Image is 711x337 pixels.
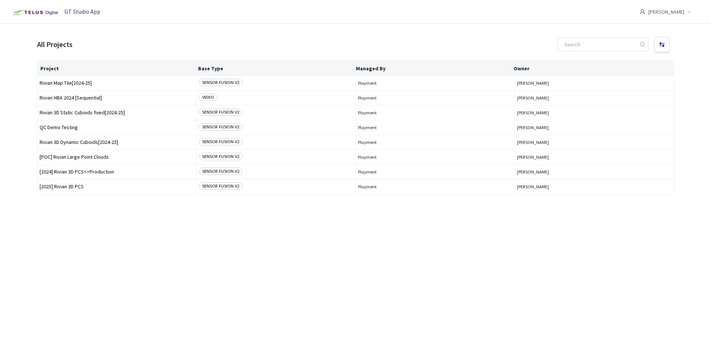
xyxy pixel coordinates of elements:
span: user [640,9,645,15]
span: Playment [358,80,513,86]
span: Rivian 3D Static Cuboids fixed[2024-25] [40,110,194,115]
span: Playment [358,125,513,130]
span: Rivian 3D Dynamic Cuboids[2024-25] [40,139,194,145]
span: QC Demo Testing [40,125,194,130]
th: Owner [511,61,668,76]
span: Playment [358,184,513,189]
span: [POC] Rivian Large Point Clouds [40,154,194,160]
th: Managed By [353,61,511,76]
span: down [687,10,691,14]
span: SENSOR FUSION V2 [199,153,243,160]
button: [PERSON_NAME] [517,169,671,175]
button: [PERSON_NAME] [517,184,671,189]
span: Playment [358,169,513,175]
span: SENSOR FUSION V2 [199,79,243,86]
button: [PERSON_NAME] [517,154,671,160]
span: SENSOR FUSION V2 [199,182,243,190]
span: Rivian HBA 2024 [Sequential] [40,95,194,101]
span: SENSOR FUSION V2 [199,138,243,145]
span: VIDEO [199,94,217,101]
button: [PERSON_NAME] [517,95,671,101]
span: Playment [358,139,513,145]
span: [2025] Rivian 3D PCS [40,184,194,189]
span: SENSOR FUSION V2 [199,168,243,175]
button: [PERSON_NAME] [517,80,671,86]
span: Playment [358,95,513,101]
span: GT Studio App [64,8,100,15]
th: Base Type [195,61,353,76]
span: [2024] Rivian 3D PCS<>Production [40,169,194,175]
button: [PERSON_NAME] [517,125,671,130]
span: Playment [358,110,513,115]
button: [PERSON_NAME] [517,110,671,115]
span: Playment [358,154,513,160]
img: Telus [9,7,60,18]
span: SENSOR FUSION V2 [199,108,243,116]
span: SENSOR FUSION V2 [199,123,243,131]
input: Search [560,38,639,51]
span: Rivian Map Tile[2024-25] [40,80,194,86]
button: [PERSON_NAME] [517,139,671,145]
div: All Projects [37,38,73,50]
th: Project [37,61,195,76]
